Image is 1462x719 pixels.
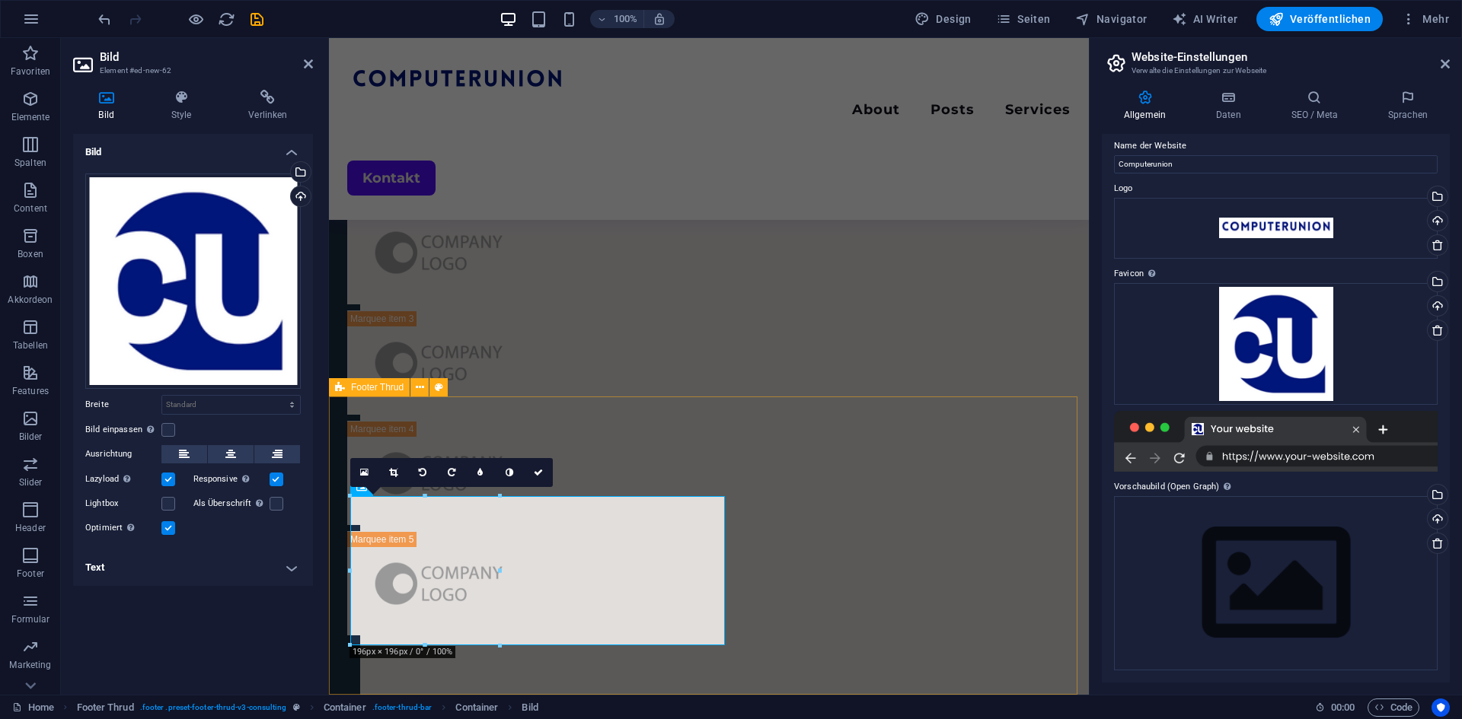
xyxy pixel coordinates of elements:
[14,157,46,169] p: Spalten
[18,248,43,260] p: Boxen
[1132,50,1450,64] h2: Website-Einstellungen
[1114,198,1438,259] div: COMPUTERUNION-TdRgQmClzrTV4_N6FWAPBg.png
[1331,698,1355,717] span: 00 00
[524,458,553,487] a: Bestätigen ( Strg ⏎ )
[1342,702,1344,713] span: :
[14,202,47,215] p: Content
[85,470,161,488] label: Lazyload
[19,431,43,443] p: Bilder
[1114,137,1438,155] label: Name der Website
[1366,90,1450,122] h4: Sprachen
[1374,698,1413,717] span: Code
[85,495,161,513] label: Lightbox
[247,10,266,28] button: save
[522,698,538,717] span: Klick zum Auswählen. Doppelklick zum Bearbeiten
[372,698,433,717] span: . footer-thrud-bar
[73,134,313,161] h4: Bild
[1114,265,1438,283] label: Favicon
[437,458,466,487] a: 90° rechts drehen
[17,568,44,580] p: Footer
[19,476,43,488] p: Slider
[12,698,54,717] a: Klick, um Auswahl aufzuheben. Doppelklick öffnet Seitenverwaltung
[1102,90,1194,122] h4: Allgemein
[96,11,113,28] i: Rückgängig: Bild ändern (Strg+Z)
[77,698,538,717] nav: breadcrumb
[1401,11,1449,27] span: Mehr
[1114,496,1438,670] div: Wähle aus deinen Dateien, Stockfotos oder lade Dateien hoch
[1194,90,1269,122] h4: Daten
[193,470,270,488] label: Responsive
[1269,90,1366,122] h4: SEO / Meta
[908,7,978,31] button: Design
[85,421,161,439] label: Bild einpassen
[85,173,301,389] div: CU-S4mZcB8QkI5i9kqZEiQXkQ-pd7zgpZ5gL9FyrfBMXABzg-OAk_F6rYItCmZt0WqVGF2Q.png
[248,11,266,28] i: Save (Ctrl+S)
[85,445,161,463] label: Ausrichtung
[1114,180,1438,198] label: Logo
[100,64,283,78] h3: Element #ed-new-62
[223,90,313,122] h4: Verlinken
[193,495,270,513] label: Als Überschrift
[1256,7,1383,31] button: Veröffentlichen
[140,698,287,717] span: . footer .preset-footer-thrud-v3-consulting
[1132,64,1419,78] h3: Verwalte die Einstellungen zur Webseite
[1075,11,1148,27] span: Navigator
[1395,7,1455,31] button: Mehr
[11,65,50,78] p: Favoriten
[73,549,313,586] h4: Text
[12,385,49,397] p: Features
[379,458,408,487] a: Ausschneide-Modus
[1114,478,1438,496] label: Vorschaubild (Open Graph)
[1368,698,1419,717] button: Code
[915,11,972,27] span: Design
[85,519,161,537] label: Optimiert
[95,10,113,28] button: undo
[613,10,637,28] h6: 100%
[1166,7,1244,31] button: AI Writer
[1269,11,1371,27] span: Veröffentlichen
[1069,7,1154,31] button: Navigator
[11,613,50,625] p: Formular
[100,50,313,64] h2: Bild
[13,339,48,352] p: Tabellen
[1315,698,1355,717] h6: Session-Zeit
[77,698,134,717] span: Klick zum Auswählen. Doppelklick zum Bearbeiten
[908,7,978,31] div: Design (Strg+Alt+Y)
[11,111,50,123] p: Elemente
[455,698,498,717] span: Klick zum Auswählen. Doppelklick zum Bearbeiten
[351,383,404,392] span: Footer Thrud
[466,458,495,487] a: Weichzeichnen
[590,10,644,28] button: 100%
[218,11,235,28] i: Seite neu laden
[1114,155,1438,173] input: Name...
[145,90,223,122] h4: Style
[324,698,366,717] span: Klick zum Auswählen. Doppelklick zum Bearbeiten
[653,12,666,26] i: Bei Größenänderung Zoomstufe automatisch an das gewählte Gerät anpassen.
[9,659,51,671] p: Marketing
[73,90,145,122] h4: Bild
[293,703,300,711] i: Dieses Element ist ein anpassbares Preset
[350,458,379,487] a: Wähle aus deinen Dateien, Stockfotos oder lade Dateien hoch
[1172,11,1238,27] span: AI Writer
[1432,698,1450,717] button: Usercentrics
[990,7,1057,31] button: Seiten
[15,522,46,534] p: Header
[217,10,235,28] button: reload
[85,400,161,409] label: Breite
[1114,283,1438,405] div: CU-S4mZcB8QkI5i9kqZEiQXkQ-pd7zgpZ5gL9FyrfBMXABzg-OAk_F6rYItCmZt0WqVGF2Q.png
[495,458,524,487] a: Graustufen
[996,11,1051,27] span: Seiten
[8,294,53,306] p: Akkordeon
[408,458,437,487] a: 90° links drehen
